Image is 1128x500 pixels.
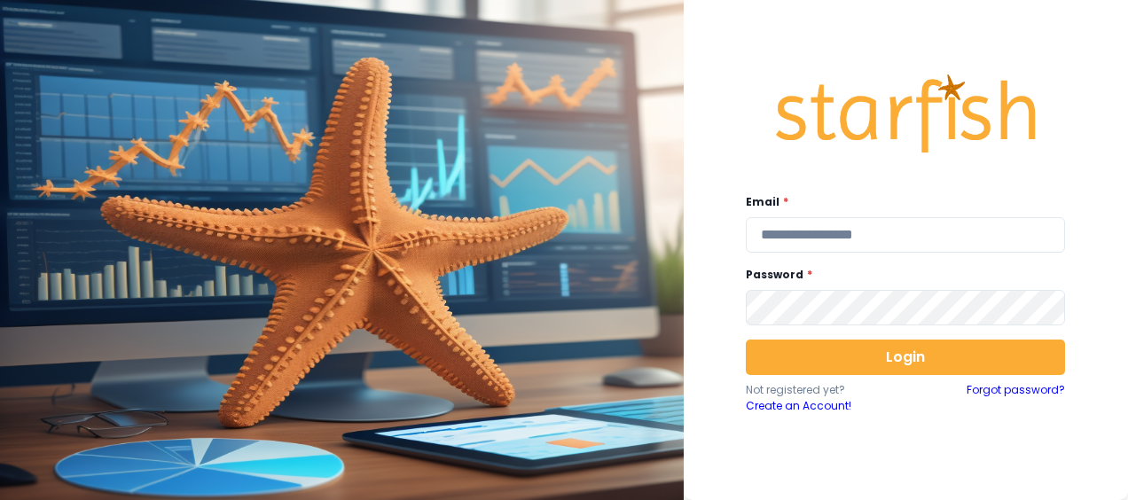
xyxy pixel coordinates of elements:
[967,382,1065,414] a: Forgot password?
[746,267,1054,283] label: Password
[772,58,1038,169] img: Logo.42cb71d561138c82c4ab.png
[746,194,1054,210] label: Email
[746,382,905,398] p: Not registered yet?
[746,398,905,414] a: Create an Account!
[746,340,1065,375] button: Login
